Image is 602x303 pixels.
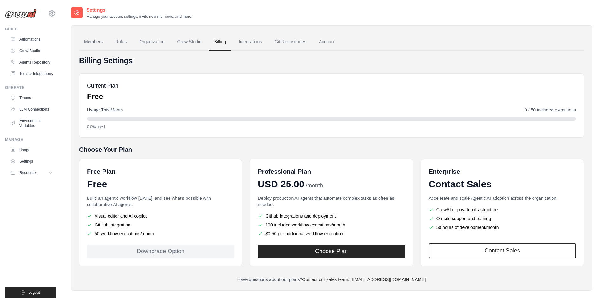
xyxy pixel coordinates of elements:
[429,178,576,190] div: Contact Sales
[5,137,56,142] div: Manage
[8,104,56,114] a: LLM Connections
[79,33,108,50] a: Members
[79,276,584,283] p: Have questions about our plans?
[8,57,56,67] a: Agents Repository
[525,107,576,113] span: 0 / 50 included executions
[258,245,405,258] button: Choose Plan
[8,93,56,103] a: Traces
[5,9,37,18] img: Logo
[87,81,118,90] h5: Current Plan
[110,33,132,50] a: Roles
[8,46,56,56] a: Crew Studio
[5,287,56,298] button: Logout
[234,33,267,50] a: Integrations
[5,85,56,90] div: Operate
[86,14,192,19] p: Manage your account settings, invite new members, and more.
[87,231,234,237] li: 50 workflow executions/month
[429,215,576,222] li: On-site support and training
[429,243,576,258] a: Contact Sales
[258,178,304,190] span: USD 25.00
[429,167,576,176] h6: Enterprise
[429,206,576,213] li: CrewAI or private infrastructure
[8,69,56,79] a: Tools & Integrations
[87,178,234,190] div: Free
[8,156,56,166] a: Settings
[258,231,405,237] li: $0.50 per additional workflow execution
[87,125,105,130] span: 0.0% used
[209,33,231,50] a: Billing
[87,91,118,102] p: Free
[134,33,169,50] a: Organization
[258,167,311,176] h6: Professional Plan
[19,170,37,175] span: Resources
[172,33,207,50] a: Crew Studio
[258,195,405,208] p: Deploy production AI agents that automate complex tasks as often as needed.
[8,34,56,44] a: Automations
[5,27,56,32] div: Build
[8,116,56,131] a: Environment Variables
[87,245,234,258] div: Downgrade Option
[87,222,234,228] li: GitHub integration
[28,290,40,295] span: Logout
[302,277,426,282] a: Contact our sales team: [EMAIL_ADDRESS][DOMAIN_NAME]
[306,181,323,190] span: /month
[429,195,576,201] p: Accelerate and scale Agentic AI adoption across the organization.
[314,33,340,50] a: Account
[8,145,56,155] a: Usage
[86,6,192,14] h2: Settings
[258,213,405,219] li: Github Integrations and deployment
[269,33,311,50] a: Git Repositories
[79,56,584,66] h4: Billing Settings
[87,195,234,208] p: Build an agentic workflow [DATE], and see what's possible with collaborative AI agents.
[87,213,234,219] li: Visual editor and AI copilot
[258,222,405,228] li: 100 included workflow executions/month
[8,168,56,178] button: Resources
[429,224,576,231] li: 50 hours of development/month
[79,145,584,154] h5: Choose Your Plan
[87,167,116,176] h6: Free Plan
[87,107,123,113] span: Usage This Month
